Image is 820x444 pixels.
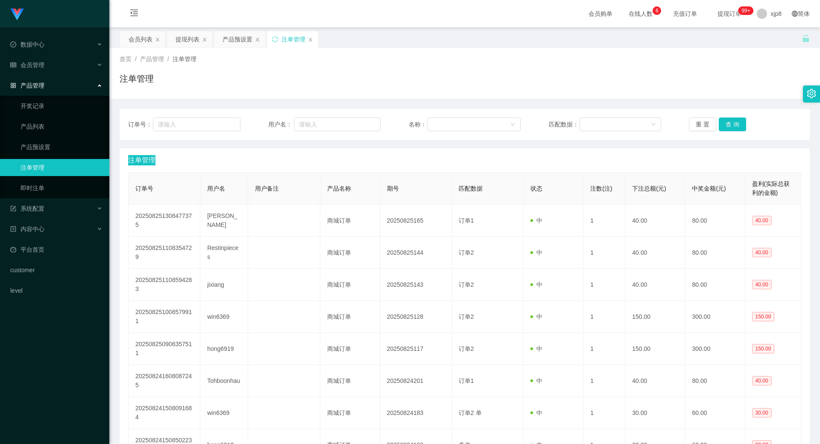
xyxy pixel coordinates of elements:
[380,301,452,333] td: 20250825128
[272,36,278,42] i: 图标: sync
[327,185,351,192] span: 产品名称
[459,409,482,416] span: 订单2 单
[583,333,625,365] td: 1
[510,122,515,128] i: 图标: down
[128,120,153,129] span: 订单号：
[632,185,666,192] span: 下注总额(元)
[752,216,772,225] span: 40.00
[140,56,164,62] span: 产品管理
[167,56,169,62] span: /
[135,56,137,62] span: /
[685,205,745,237] td: 80.00
[752,180,790,196] span: 盈利(实际总获利的金额)
[752,280,772,289] span: 40.00
[685,365,745,397] td: 80.00
[625,397,685,429] td: 30.00
[380,333,452,365] td: 20250825117
[155,37,160,42] i: 图标: close
[120,72,154,85] h1: 注单管理
[20,159,102,176] a: 注单管理
[200,301,248,333] td: win6369
[176,31,199,47] div: 提现列表
[129,237,200,269] td: 202508251108354729
[10,262,102,279] a: customer
[380,237,452,269] td: 20250825144
[200,237,248,269] td: Restinpieces
[200,365,248,397] td: Tohboonhau
[294,118,381,131] input: 请输入
[120,56,132,62] span: 首页
[129,205,200,237] td: 202508251308477375
[10,62,16,68] i: 图标: table
[10,205,44,212] span: 系统配置
[752,376,772,385] span: 40.00
[173,56,196,62] span: 注单管理
[459,377,474,384] span: 订单1
[223,31,252,47] div: 产品预设置
[530,313,542,320] span: 中
[200,269,248,301] td: jixiang
[459,313,474,320] span: 订单2
[713,11,746,17] span: 提现订单
[380,365,452,397] td: 20250824201
[10,241,102,258] a: 图标: dashboard平台首页
[625,205,685,237] td: 40.00
[625,365,685,397] td: 40.00
[752,344,775,353] span: 150.00
[530,377,542,384] span: 中
[380,269,452,301] td: 20250825143
[10,226,16,232] i: 图标: profile
[281,31,305,47] div: 注单管理
[752,248,772,257] span: 40.00
[590,185,612,192] span: 注数(注)
[202,37,207,42] i: 图标: close
[10,41,16,47] i: 图标: check-circle-o
[129,31,152,47] div: 会员列表
[802,35,810,42] i: 图标: unlock
[200,333,248,365] td: hong6919
[459,345,474,352] span: 订单2
[129,397,200,429] td: 202508241508091684
[320,205,380,237] td: 商城订单
[625,269,685,301] td: 40.00
[20,179,102,197] a: 即时注单
[685,397,745,429] td: 60.00
[128,155,155,165] span: 注单管理
[10,282,102,299] a: level
[20,97,102,115] a: 开奖记录
[10,82,16,88] i: 图标: appstore-o
[129,301,200,333] td: 202508251008579911
[583,205,625,237] td: 1
[207,185,225,192] span: 用户名
[10,82,44,89] span: 产品管理
[807,89,816,98] i: 图标: setting
[10,9,24,21] img: logo.9652507e.png
[320,301,380,333] td: 商城订单
[530,185,542,192] span: 状态
[583,269,625,301] td: 1
[738,6,753,15] sup: 190
[651,122,656,128] i: 图标: down
[308,37,313,42] i: 图标: close
[20,138,102,156] a: 产品预设置
[549,120,580,129] span: 匹配数据：
[320,333,380,365] td: 商城订单
[10,62,44,68] span: 会员管理
[685,269,745,301] td: 80.00
[120,0,149,28] i: 图标: menu-fold
[153,118,240,131] input: 请输入
[692,185,726,192] span: 中奖金额(元)
[656,6,659,15] p: 6
[530,249,542,256] span: 中
[669,11,701,17] span: 充值订单
[268,120,294,129] span: 用户名：
[320,365,380,397] td: 商城订单
[689,118,716,131] button: 重 置
[583,237,625,269] td: 1
[320,397,380,429] td: 商城订单
[792,11,798,17] i: 图标: global
[719,118,746,131] button: 查 询
[320,269,380,301] td: 商城订单
[387,185,399,192] span: 期号
[685,237,745,269] td: 80.00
